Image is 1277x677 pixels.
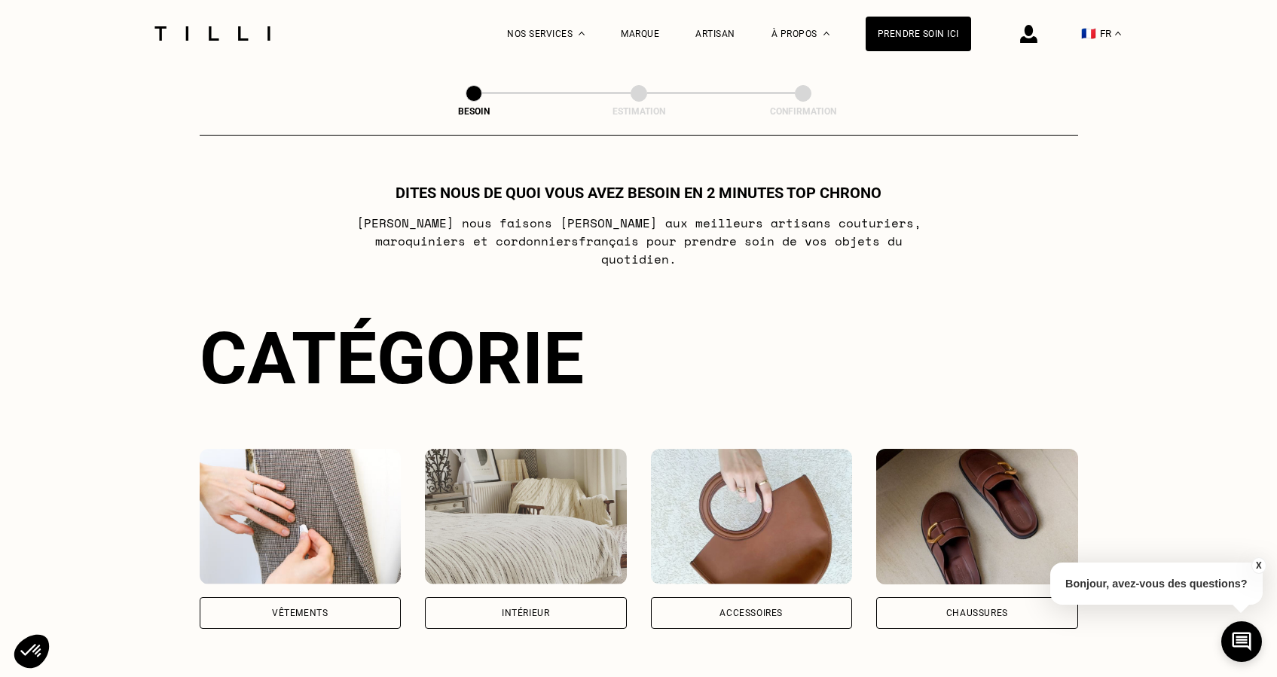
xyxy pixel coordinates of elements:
[1050,563,1263,605] p: Bonjour, avez-vous des questions?
[200,316,1078,401] div: Catégorie
[1115,32,1121,35] img: menu déroulant
[272,608,328,618] div: Vêtements
[340,214,937,268] p: [PERSON_NAME] nous faisons [PERSON_NAME] aux meilleurs artisans couturiers , maroquiniers et cord...
[876,449,1078,584] img: Chaussures
[728,106,878,117] div: Confirmation
[564,106,714,117] div: Estimation
[719,608,783,618] div: Accessoires
[651,449,853,584] img: Accessoires
[200,449,402,584] img: Vêtements
[1251,557,1266,574] button: X
[695,29,735,39] a: Artisan
[1020,25,1037,43] img: icône connexion
[621,29,659,39] a: Marque
[502,608,549,618] div: Intérieur
[579,32,585,35] img: Menu déroulant
[823,32,829,35] img: Menu déroulant à propos
[425,449,627,584] img: Intérieur
[149,26,276,41] img: Logo du service de couturière Tilli
[399,106,549,117] div: Besoin
[946,608,1008,618] div: Chaussures
[1081,26,1096,41] span: 🇫🇷
[396,184,881,202] h1: Dites nous de quoi vous avez besoin en 2 minutes top chrono
[866,17,971,51] a: Prendre soin ici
